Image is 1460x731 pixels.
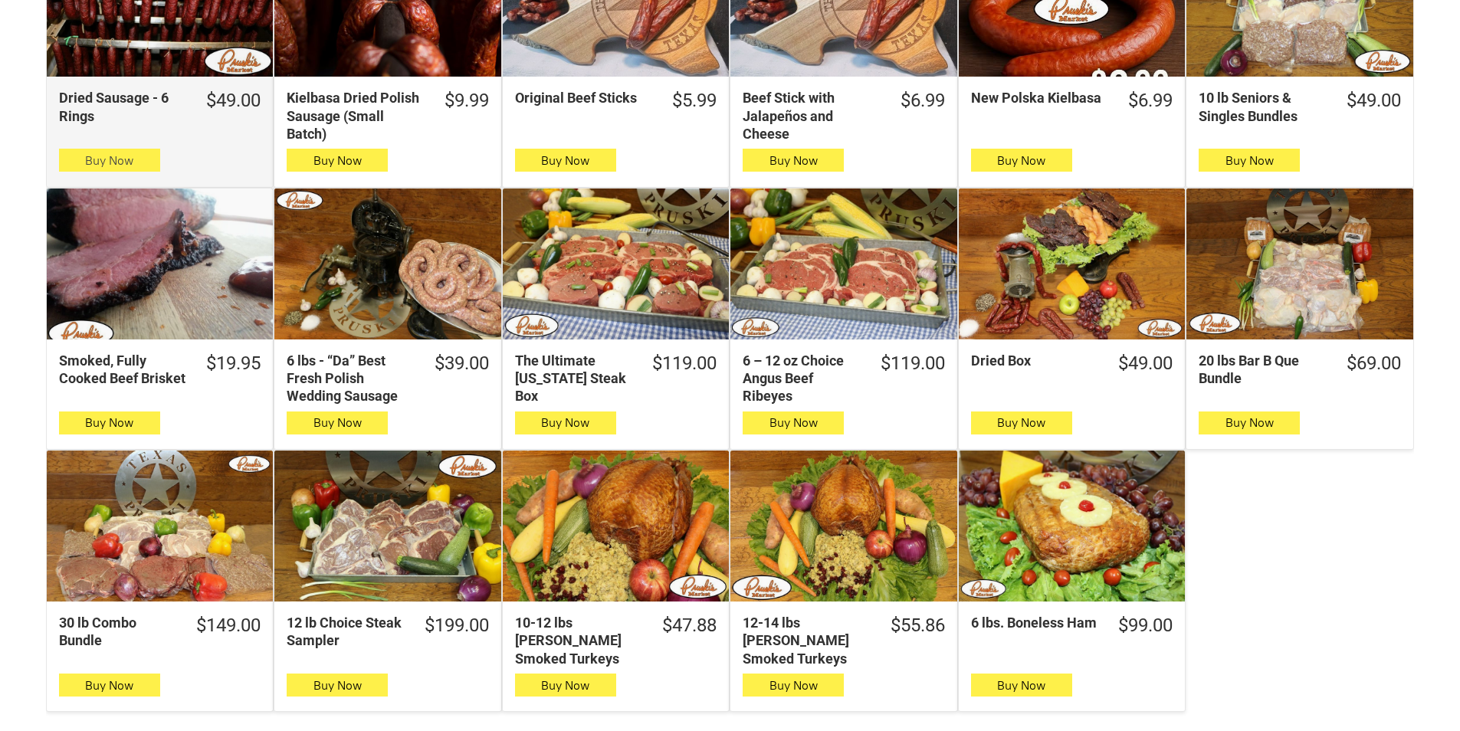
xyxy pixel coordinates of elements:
[274,451,500,602] a: 12 lb Choice Steak Sampler
[959,614,1185,638] a: $99.006 lbs. Boneless Ham
[891,614,945,638] div: $55.86
[652,352,717,375] div: $119.00
[1347,89,1401,113] div: $49.00
[59,89,186,125] div: Dried Sausage - 6 Rings
[59,614,176,650] div: 30 lb Combo Bundle
[997,415,1045,430] span: Buy Now
[541,415,589,430] span: Buy Now
[1118,614,1173,638] div: $99.00
[959,352,1185,375] a: $49.00Dried Box
[503,614,729,667] a: $47.8810-12 lbs [PERSON_NAME] Smoked Turkeys
[730,614,956,667] a: $55.8612-14 lbs [PERSON_NAME] Smoked Turkeys
[47,188,273,339] a: Smoked, Fully Cooked Beef Brisket
[515,352,632,405] div: The Ultimate [US_STATE] Steak Box
[662,614,717,638] div: $47.88
[743,614,870,667] div: 12-14 lbs [PERSON_NAME] Smoked Turkeys
[515,149,616,172] button: Buy Now
[59,674,160,697] button: Buy Now
[1186,188,1412,339] a: 20 lbs Bar B Que Bundle
[730,451,956,602] a: 12-14 lbs Pruski&#39;s Smoked Turkeys
[743,352,860,405] div: 6 – 12 oz Choice Angus Beef Ribeyes
[206,89,261,113] div: $49.00
[881,352,945,375] div: $119.00
[997,678,1045,693] span: Buy Now
[274,188,500,339] a: 6 lbs - “Da” Best Fresh Polish Wedding Sausage
[730,89,956,143] a: $6.99Beef Stick with Jalapeños and Cheese
[274,89,500,143] a: $9.99Kielbasa Dried Polish Sausage (Small Batch)
[1118,352,1173,375] div: $49.00
[515,674,616,697] button: Buy Now
[85,153,133,168] span: Buy Now
[971,614,1098,631] div: 6 lbs. Boneless Ham
[959,451,1185,602] a: 6 lbs. Boneless Ham
[743,411,844,434] button: Buy Now
[730,188,956,339] a: 6 – 12 oz Choice Angus Beef Ribeyes
[287,411,388,434] button: Buy Now
[1225,153,1274,168] span: Buy Now
[287,674,388,697] button: Buy Now
[971,411,1072,434] button: Buy Now
[287,149,388,172] button: Buy Now
[47,451,273,602] a: 30 lb Combo Bundle
[730,352,956,405] a: $119.006 – 12 oz Choice Angus Beef Ribeyes
[1199,411,1300,434] button: Buy Now
[196,614,261,638] div: $149.00
[287,614,404,650] div: 12 lb Choice Steak Sampler
[287,89,424,143] div: Kielbasa Dried Polish Sausage (Small Batch)
[769,678,818,693] span: Buy Now
[743,149,844,172] button: Buy Now
[1186,89,1412,125] a: $49.0010 lb Seniors & Singles Bundles
[515,89,652,107] div: Original Beef Sticks
[47,352,273,388] a: $19.95Smoked, Fully Cooked Beef Brisket
[997,153,1045,168] span: Buy Now
[541,678,589,693] span: Buy Now
[769,153,818,168] span: Buy Now
[47,614,273,650] a: $149.0030 lb Combo Bundle
[287,352,414,405] div: 6 lbs - “Da” Best Fresh Polish Wedding Sausage
[1128,89,1173,113] div: $6.99
[1199,352,1326,388] div: 20 lbs Bar B Que Bundle
[743,674,844,697] button: Buy Now
[503,352,729,405] a: $119.00The Ultimate [US_STATE] Steak Box
[541,153,589,168] span: Buy Now
[47,89,273,125] a: $49.00Dried Sausage - 6 Rings
[503,89,729,113] a: $5.99Original Beef Sticks
[503,188,729,339] a: The Ultimate Texas Steak Box
[1186,352,1412,388] a: $69.0020 lbs Bar B Que Bundle
[59,149,160,172] button: Buy Now
[515,614,642,667] div: 10-12 lbs [PERSON_NAME] Smoked Turkeys
[1199,149,1300,172] button: Buy Now
[1199,89,1326,125] div: 10 lb Seniors & Singles Bundles
[435,352,489,375] div: $39.00
[313,153,362,168] span: Buy Now
[971,89,1108,107] div: New Polska Kielbasa
[85,678,133,693] span: Buy Now
[425,614,489,638] div: $199.00
[901,89,945,113] div: $6.99
[85,415,133,430] span: Buy Now
[672,89,717,113] div: $5.99
[445,89,489,113] div: $9.99
[1347,352,1401,375] div: $69.00
[206,352,261,375] div: $19.95
[313,678,362,693] span: Buy Now
[503,451,729,602] a: 10-12 lbs Pruski&#39;s Smoked Turkeys
[59,352,186,388] div: Smoked, Fully Cooked Beef Brisket
[515,411,616,434] button: Buy Now
[959,89,1185,113] a: $6.99New Polska Kielbasa
[769,415,818,430] span: Buy Now
[274,352,500,405] a: $39.006 lbs - “Da” Best Fresh Polish Wedding Sausage
[971,149,1072,172] button: Buy Now
[971,352,1098,369] div: Dried Box
[971,674,1072,697] button: Buy Now
[59,411,160,434] button: Buy Now
[274,614,500,650] a: $199.0012 lb Choice Steak Sampler
[313,415,362,430] span: Buy Now
[1225,415,1274,430] span: Buy Now
[959,188,1185,339] a: Dried Box
[743,89,880,143] div: Beef Stick with Jalapeños and Cheese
